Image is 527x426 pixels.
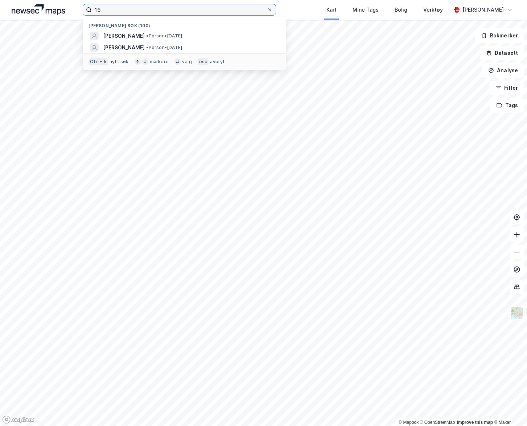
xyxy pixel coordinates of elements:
div: Bolig [395,5,407,14]
div: nytt søk [110,59,129,65]
span: Person • [DATE] [146,45,182,50]
div: Ctrl + k [88,58,108,65]
a: Mapbox [399,420,419,425]
button: Analyse [482,63,524,78]
button: Datasett [480,46,524,60]
div: velg [182,59,192,65]
div: [PERSON_NAME] [462,5,504,14]
input: Søk på adresse, matrikkel, gårdeiere, leietakere eller personer [92,4,267,15]
div: avbryt [210,59,225,65]
div: [PERSON_NAME] søk (100) [83,17,286,30]
div: Kart [326,5,337,14]
a: OpenStreetMap [420,420,455,425]
div: Kontrollprogram for chat [491,391,527,426]
span: Person • [DATE] [146,33,182,39]
button: Bokmerker [475,28,524,43]
div: esc [198,58,209,65]
button: Tags [490,98,524,113]
span: • [146,45,148,50]
span: [PERSON_NAME] [103,43,145,52]
iframe: Chat Widget [491,391,527,426]
a: Mapbox homepage [2,415,34,424]
a: Improve this map [457,420,493,425]
img: logo.a4113a55bc3d86da70a041830d287a7e.svg [12,4,65,15]
img: Z [510,306,524,320]
span: • [146,33,148,38]
div: Verktøy [423,5,443,14]
span: [PERSON_NAME] [103,32,145,40]
div: Mine Tags [353,5,379,14]
div: markere [150,59,169,65]
button: Filter [489,81,524,95]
